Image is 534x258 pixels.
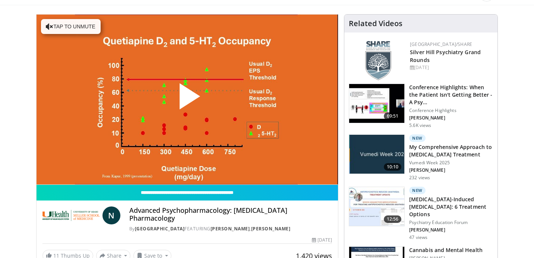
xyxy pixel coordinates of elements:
button: Play Video [120,63,254,136]
a: [GEOGRAPHIC_DATA]/SHARE [410,41,472,47]
h4: Advanced Psychopharmacology: [MEDICAL_DATA] Pharmacology [129,206,332,223]
p: New [409,187,426,194]
p: New [409,134,426,142]
a: [PERSON_NAME] [251,226,291,232]
p: Psychiatry Education Forum [409,220,493,226]
img: ae1082c4-cc90-4cd6-aa10-009092bfa42a.jpg.150x105_q85_crop-smart_upscale.jpg [349,135,404,174]
p: 232 views [409,175,430,181]
video-js: Video Player [37,15,338,185]
h3: Cannabis and Mental Health [409,246,483,254]
a: 10:10 New My Comprehensive Approach to [MEDICAL_DATA] Treatment Vumedi Week 2025 [PERSON_NAME] 23... [349,134,493,181]
div: By FEATURING , [129,226,332,232]
p: [PERSON_NAME] [409,227,493,233]
h3: My Comprehensive Approach to [MEDICAL_DATA] Treatment [409,143,493,158]
h3: Conference Highlights: When the Patient Isn't Getting Better - A Psy… [409,84,493,106]
div: [DATE] [410,64,492,71]
button: Tap to unmute [41,19,101,34]
a: 69:51 Conference Highlights: When the Patient Isn't Getting Better - A Psy… Conference Highlights... [349,84,493,128]
img: 4362ec9e-0993-4580-bfd4-8e18d57e1d49.150x105_q85_crop-smart_upscale.jpg [349,84,404,123]
span: 12:56 [384,215,402,223]
img: University of Miami [42,206,99,224]
h4: Related Videos [349,19,402,28]
h3: [MEDICAL_DATA]-Induced [MEDICAL_DATA]: 6 Treatment Options [409,196,493,218]
p: 47 views [409,234,427,240]
img: f8aaeb6d-318f-4fcf-bd1d-54ce21f29e87.png.150x105_q85_autocrop_double_scale_upscale_version-0.2.png [365,41,391,80]
img: acc69c91-7912-4bad-b845-5f898388c7b9.150x105_q85_crop-smart_upscale.jpg [349,187,404,226]
span: 69:51 [384,112,402,120]
a: N [102,206,120,224]
p: Conference Highlights [409,108,493,114]
a: Silver Hill Psychiatry Grand Rounds [410,49,481,63]
span: 10:10 [384,163,402,171]
a: 12:56 New [MEDICAL_DATA]-Induced [MEDICAL_DATA]: 6 Treatment Options Psychiatry Education Forum [... [349,187,493,240]
p: 5.6K views [409,122,431,128]
div: [DATE] [312,237,332,243]
a: [PERSON_NAME] [211,226,250,232]
p: [PERSON_NAME] [409,167,493,173]
p: [PERSON_NAME] [409,115,493,121]
a: [GEOGRAPHIC_DATA] [135,226,185,232]
p: Vumedi Week 2025 [409,160,493,166]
